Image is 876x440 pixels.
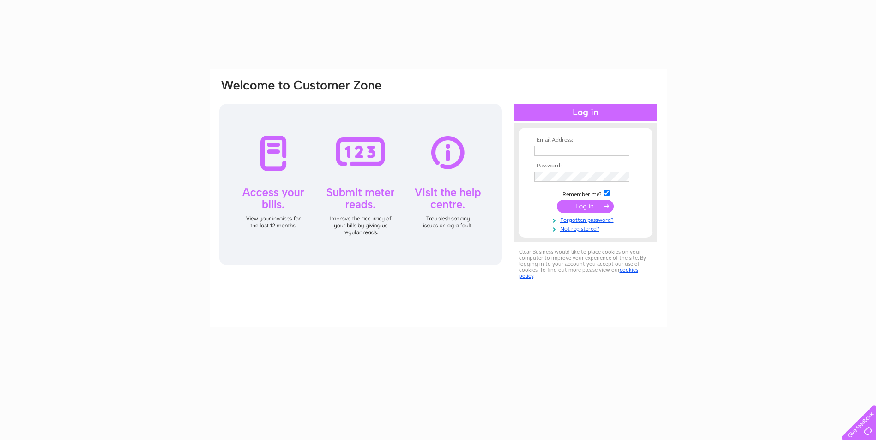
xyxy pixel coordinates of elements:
[532,189,639,198] td: Remember me?
[532,137,639,143] th: Email Address:
[534,224,639,232] a: Not registered?
[534,215,639,224] a: Forgotten password?
[514,244,657,284] div: Clear Business would like to place cookies on your computer to improve your experience of the sit...
[532,163,639,169] th: Password:
[557,200,614,213] input: Submit
[519,267,638,279] a: cookies policy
